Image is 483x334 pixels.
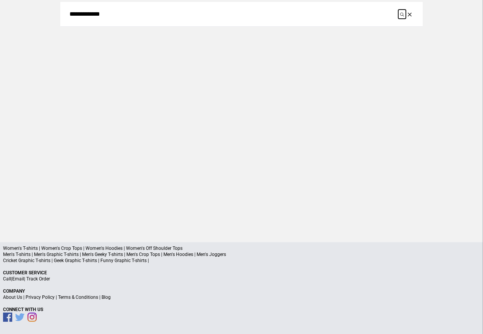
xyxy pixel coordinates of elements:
a: Call [3,276,11,282]
button: Clear the search query. [406,10,414,19]
a: Track Order [26,276,50,282]
p: Connect With Us [3,306,480,313]
button: Submit your search query. [398,10,406,19]
a: Terms & Conditions [58,295,98,300]
p: Men's T-shirts | Men's Graphic T-shirts | Men's Geeky T-shirts | Men's Crop Tops | Men's Hoodies ... [3,251,480,257]
a: Privacy Policy [26,295,55,300]
a: About Us [3,295,22,300]
p: | | [3,276,480,282]
p: Company [3,288,480,294]
p: Cricket Graphic T-shirts | Geek Graphic T-shirts | Funny Graphic T-shirts | [3,257,480,264]
a: Email [12,276,24,282]
a: Blog [102,295,111,300]
p: Customer Service [3,270,480,276]
p: Women's T-shirts | Women's Crop Tops | Women's Hoodies | Women's Off Shoulder Tops [3,245,480,251]
p: | | | [3,294,480,300]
